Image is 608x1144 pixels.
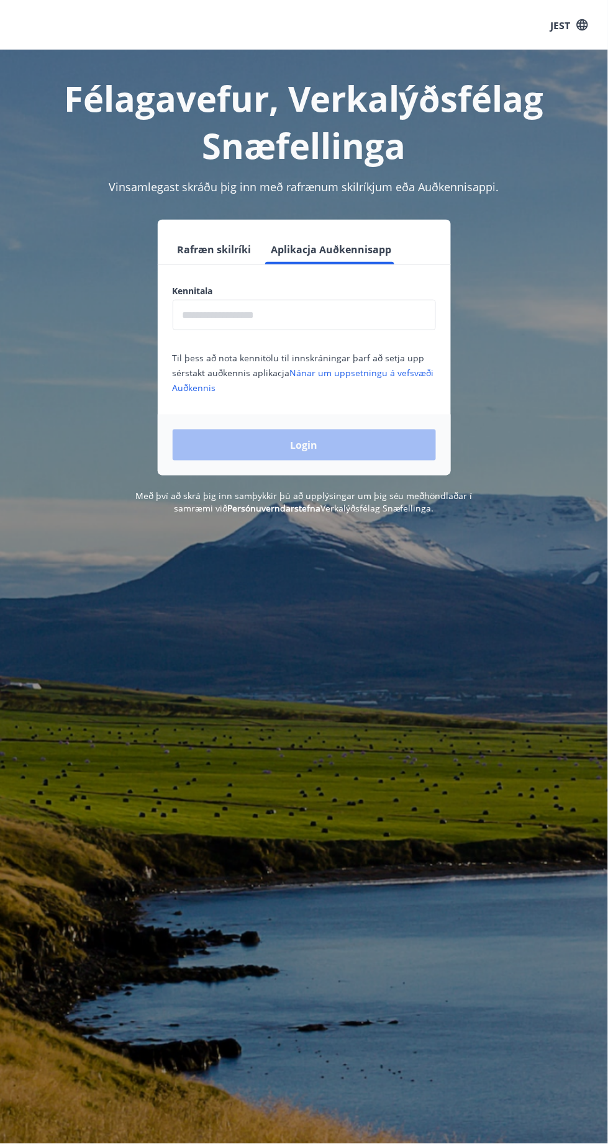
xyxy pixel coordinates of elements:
[173,367,434,394] a: Nánar um uppsetningu á vefsvæði Auðkennis
[64,74,544,169] font: Félagavefur, Verkalýðsfélag Snæfellinga
[320,503,434,515] font: Verkalýðsfélag Snæfellinga.
[546,13,593,37] button: JEST
[227,503,320,515] a: Persónuverndarstefna
[271,243,392,257] font: Aplikacja Auðkennisapp
[173,352,425,379] font: Til þess að nota kennitölu til innskráningar þarf að setja upp sérstakt auðkennis aplikacja
[178,243,252,257] font: Rafræn skilríki
[109,179,499,194] font: Vinsamlegast skráðu þig inn með rafrænum skilríkjum eða Auðkennisappi.
[173,285,213,297] font: Kennitala
[551,18,571,32] font: JEST
[135,490,473,515] font: Með því að skrá þig inn samþykkir þú að upplýsingar um þig séu meðhöndlaðar í samræmi við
